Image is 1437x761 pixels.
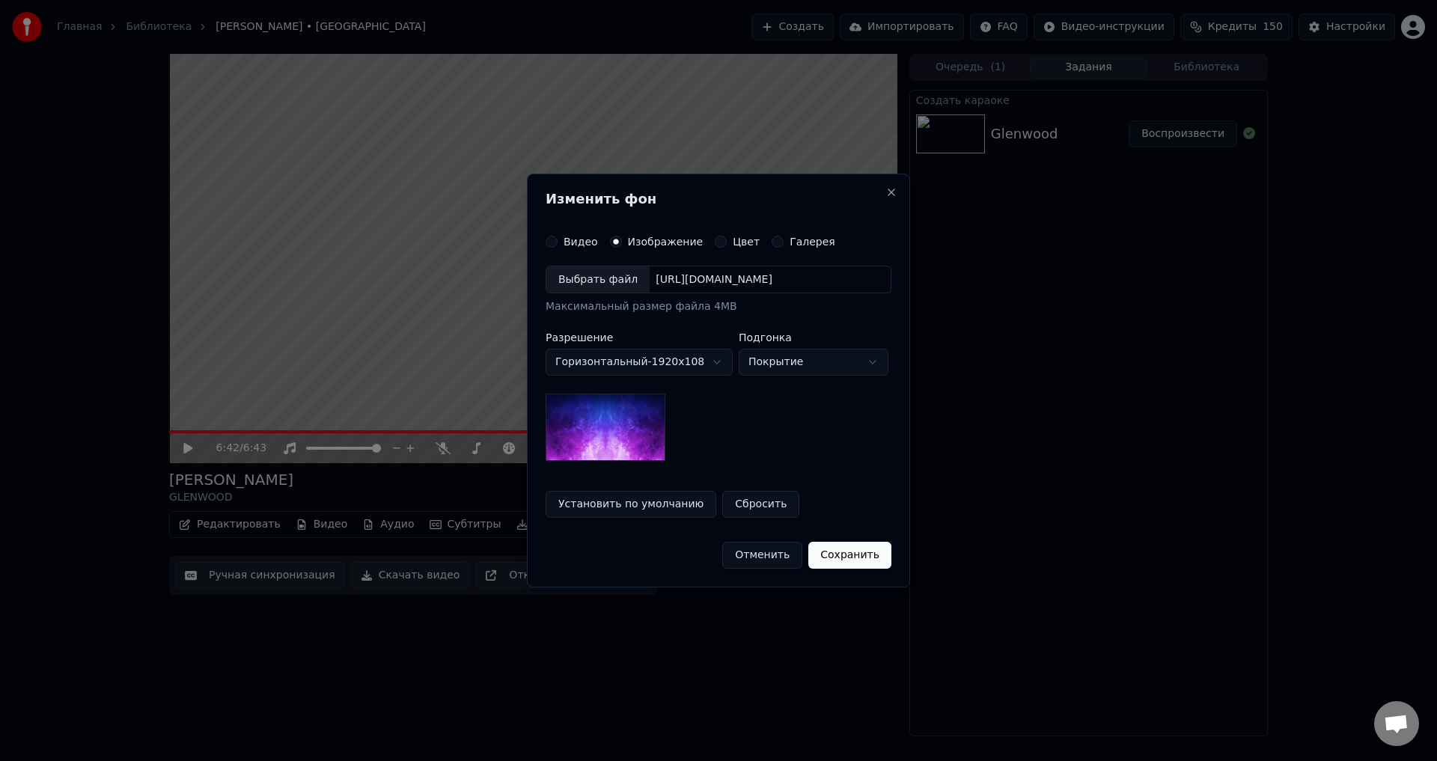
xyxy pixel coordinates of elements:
label: Галерея [790,236,835,247]
h2: Изменить фон [546,192,891,206]
label: Подгонка [739,332,888,343]
div: Выбрать файл [546,266,650,293]
button: Сбросить [722,491,799,518]
div: Максимальный размер файла 4MB [546,300,891,315]
label: Цвет [733,236,760,247]
label: Изображение [628,236,704,247]
div: [URL][DOMAIN_NAME] [650,272,778,287]
label: Разрешение [546,332,733,343]
button: Сохранить [808,542,891,569]
button: Отменить [722,542,802,569]
button: Установить по умолчанию [546,491,716,518]
label: Видео [564,236,598,247]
